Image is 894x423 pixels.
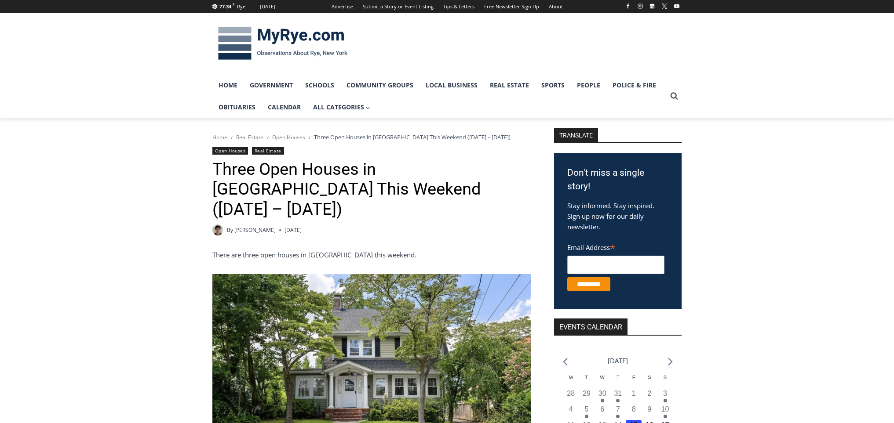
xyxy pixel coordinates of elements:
em: Has events [664,415,667,418]
span: W [600,375,604,380]
a: Linkedin [647,1,657,11]
a: Previous month [563,358,568,366]
a: Real Estate [484,74,535,96]
span: / [267,134,269,141]
a: Schools [299,74,340,96]
a: Open Houses [272,134,305,141]
h2: Events Calendar [554,318,628,335]
div: Monday [563,374,579,388]
div: Rye [237,3,245,11]
a: YouTube [671,1,682,11]
strong: TRANSLATE [554,128,598,142]
a: Government [244,74,299,96]
span: All Categories [313,102,370,112]
div: Tuesday [579,374,595,388]
button: 5 Has events [579,404,595,420]
label: Email Address [567,239,664,254]
button: 10 Has events [657,404,673,420]
span: / [309,134,310,141]
em: Has events [616,399,620,402]
em: Has events [601,399,604,402]
a: [PERSON_NAME] [234,226,276,234]
time: 30 [598,390,606,397]
button: 2 [642,388,657,404]
time: [DATE] [285,226,302,234]
a: Local Business [420,74,484,96]
p: Stay informed. Stay inspired. Sign up now for our daily newsletter. [567,200,668,232]
button: 9 [642,404,657,420]
time: 9 [647,405,651,413]
a: Real Estate [252,147,284,155]
a: Home [212,134,227,141]
span: S [664,375,667,380]
button: 8 [626,404,642,420]
a: Facebook [623,1,633,11]
a: Author image [212,224,223,235]
div: Friday [626,374,642,388]
a: Home [212,74,244,96]
a: Instagram [635,1,646,11]
button: 31 Has events [610,388,626,404]
button: 29 [579,388,595,404]
time: 5 [584,405,588,413]
a: Obituaries [212,96,262,118]
span: / [231,134,233,141]
div: Saturday [642,374,657,388]
button: 7 Has events [610,404,626,420]
a: Sports [535,74,571,96]
span: There are three open houses in [GEOGRAPHIC_DATA] this weekend. [212,250,416,259]
em: Has events [616,415,620,418]
span: F [233,2,234,7]
button: 28 [563,388,579,404]
a: Community Groups [340,74,420,96]
span: M [569,375,573,380]
time: 7 [616,405,620,413]
time: 2 [647,390,651,397]
time: 3 [663,390,667,397]
span: By [227,226,233,234]
nav: Breadcrumbs [212,133,531,141]
nav: Primary Navigation [212,74,666,119]
button: 4 [563,404,579,420]
li: [DATE] [608,355,628,367]
time: 28 [567,390,575,397]
button: 6 [595,404,610,420]
div: Sunday [657,374,673,388]
span: T [617,375,620,380]
a: Real Estate [236,134,263,141]
button: 1 [626,388,642,404]
a: People [571,74,606,96]
time: 31 [614,390,622,397]
time: 6 [600,405,604,413]
a: Police & Fire [606,74,662,96]
span: Three Open Houses in [GEOGRAPHIC_DATA] This Weekend ([DATE] – [DATE]) [314,133,511,141]
img: Patel, Devan - bio cropped 200x200 [212,224,223,235]
span: 77.34 [219,3,231,10]
img: MyRye.com [212,21,353,66]
em: Has events [585,415,588,418]
time: 10 [661,405,669,413]
button: 30 Has events [595,388,610,404]
span: T [585,375,588,380]
h1: Three Open Houses in [GEOGRAPHIC_DATA] This Weekend ([DATE] – [DATE]) [212,159,531,220]
time: 29 [583,390,591,397]
a: Open Houses [212,147,248,155]
button: View Search Form [666,88,682,104]
em: Has events [664,399,667,402]
button: 3 Has events [657,388,673,404]
time: 4 [569,405,573,413]
time: 1 [632,390,636,397]
a: All Categories [307,96,376,118]
div: Thursday [610,374,626,388]
time: 8 [632,405,636,413]
div: [DATE] [260,3,275,11]
span: S [648,375,651,380]
a: X [659,1,670,11]
div: Wednesday [595,374,610,388]
span: F [632,375,635,380]
a: Next month [668,358,673,366]
a: Calendar [262,96,307,118]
